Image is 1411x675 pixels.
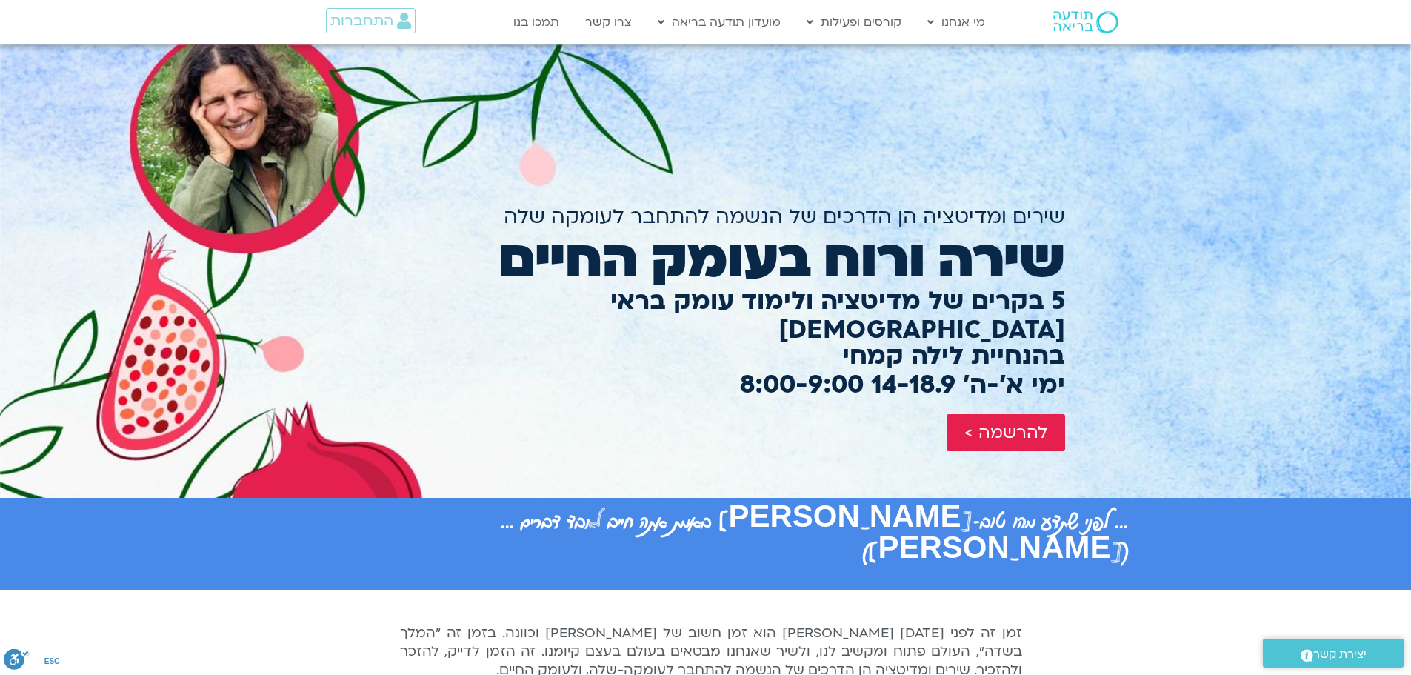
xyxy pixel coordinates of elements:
a: התחברות [326,8,416,33]
span: התחברות [330,13,393,29]
h2: שירים ומדיטציה הן הדרכים של הנשמה להתחבר לעומקה שלה [347,205,1065,228]
a: מי אנחנו [920,8,993,36]
a: יצירת קשר [1263,639,1404,668]
h2: שירה ורוח בעומק החיים [347,229,1065,290]
span: יצירת קשר [1313,645,1367,665]
h2: 5 בקרים של מדיטציה ולימוד עומק בראי [DEMOGRAPHIC_DATA] [347,287,1065,345]
a: להרשמה > [947,414,1065,451]
h2: ... לפני שתדע מהו טוב-[PERSON_NAME] באמת אתה חייב לאבד דברים ... ([PERSON_NAME]) [284,505,1128,568]
span: להרשמה > [964,423,1047,442]
a: תמכו בנו [506,8,567,36]
a: מועדון תודעה בריאה [650,8,788,36]
a: צרו קשר [578,8,639,36]
h2: בהנחיית לילה קמחי ימי א׳-ה׳ 14-18.9 8:00-9:00 [347,342,1065,399]
img: תודעה בריאה [1053,11,1118,33]
a: קורסים ופעילות [799,8,909,36]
